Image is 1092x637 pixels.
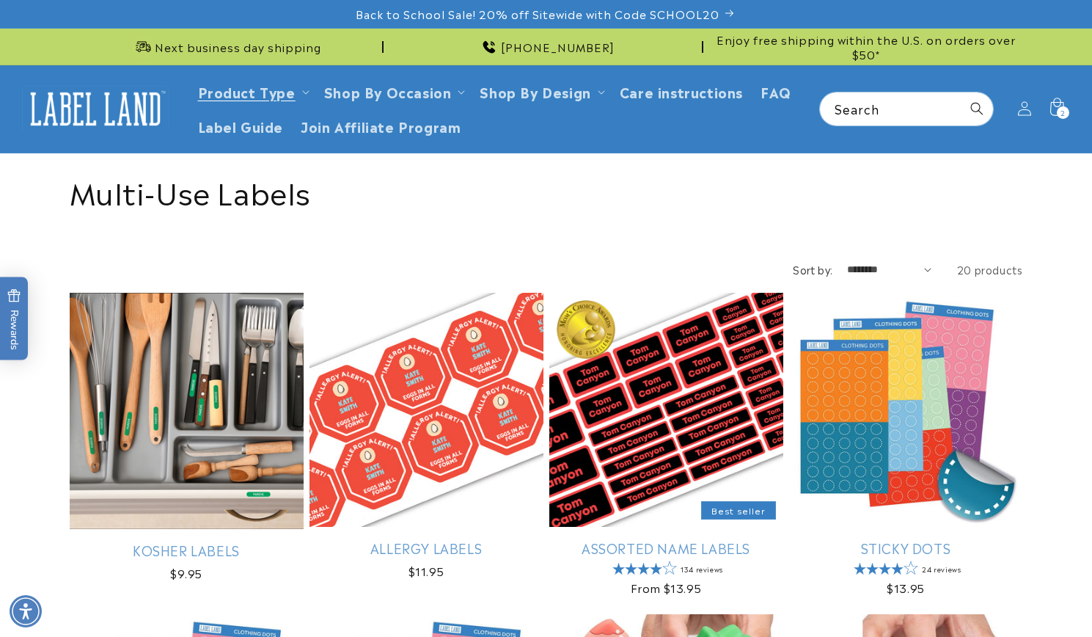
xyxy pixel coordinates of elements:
a: Product Type [198,81,296,101]
span: [PHONE_NUMBER] [501,40,615,54]
iframe: Gorgias Floating Chat [784,568,1077,622]
a: Allergy Labels [309,539,543,556]
summary: Shop By Occasion [315,74,472,109]
span: Shop By Occasion [324,83,452,100]
span: Rewards [7,289,21,350]
span: Next business day shipping [155,40,321,54]
a: Assorted Name Labels [549,539,783,556]
span: Label Guide [198,117,284,134]
img: Label Land [22,86,169,131]
summary: Shop By Design [471,74,610,109]
span: Back to School Sale! 20% off Sitewide with Code SCHOOL20 [356,7,719,21]
span: 20 products [957,262,1023,277]
a: Kosher Labels [70,542,304,558]
a: Shop By Design [480,81,590,101]
span: Care instructions [620,83,743,100]
div: Announcement [389,29,703,65]
span: 2 [1060,106,1066,119]
a: Care instructions [611,74,752,109]
a: FAQ [752,74,800,109]
iframe: Sign Up via Text for Offers [12,520,186,564]
div: Announcement [709,29,1023,65]
div: Announcement [70,29,384,65]
button: Search [961,92,993,125]
span: Join Affiliate Program [301,117,461,134]
a: Sticky Dots [789,539,1023,556]
label: Sort by: [793,262,832,277]
h1: Multi-Use Labels [70,172,1023,210]
a: Join Affiliate Program [292,109,469,143]
summary: Product Type [189,74,315,109]
span: FAQ [761,83,791,100]
a: Label Guide [189,109,293,143]
a: Label Land [17,81,175,137]
span: Enjoy free shipping within the U.S. on orders over $50* [709,32,1023,61]
div: Accessibility Menu [10,595,42,627]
